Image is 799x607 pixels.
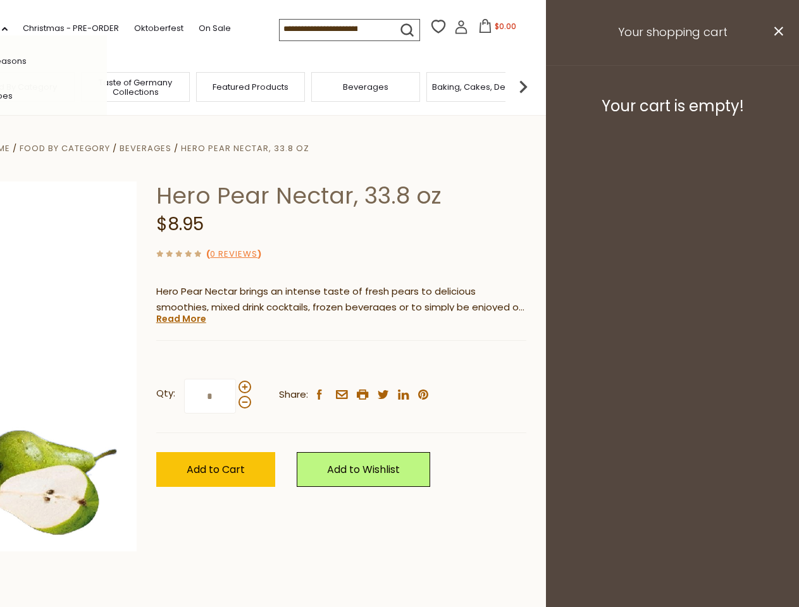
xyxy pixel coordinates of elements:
[210,248,257,261] a: 0 Reviews
[156,452,275,487] button: Add to Cart
[156,284,526,316] p: Hero Pear Nectar brings an intense taste of fresh pears to delicious smoothies, mixed drink cockt...
[184,379,236,414] input: Qty:
[134,21,183,35] a: Oktoberfest
[343,82,388,92] a: Beverages
[85,78,186,97] a: Taste of Germany Collections
[120,142,171,154] a: Beverages
[279,387,308,403] span: Share:
[181,142,309,154] a: Hero Pear Nectar, 33.8 oz
[156,181,526,210] h1: Hero Pear Nectar, 33.8 oz
[156,212,204,236] span: $8.95
[511,74,536,99] img: next arrow
[23,21,119,35] a: Christmas - PRE-ORDER
[187,462,245,477] span: Add to Cart
[297,452,430,487] a: Add to Wishlist
[20,142,110,154] a: Food By Category
[471,19,524,38] button: $0.00
[156,386,175,402] strong: Qty:
[156,312,206,325] a: Read More
[432,82,530,92] a: Baking, Cakes, Desserts
[562,97,783,116] h3: Your cart is empty!
[213,82,288,92] a: Featured Products
[199,21,231,35] a: On Sale
[495,21,516,32] span: $0.00
[206,248,261,260] span: ( )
